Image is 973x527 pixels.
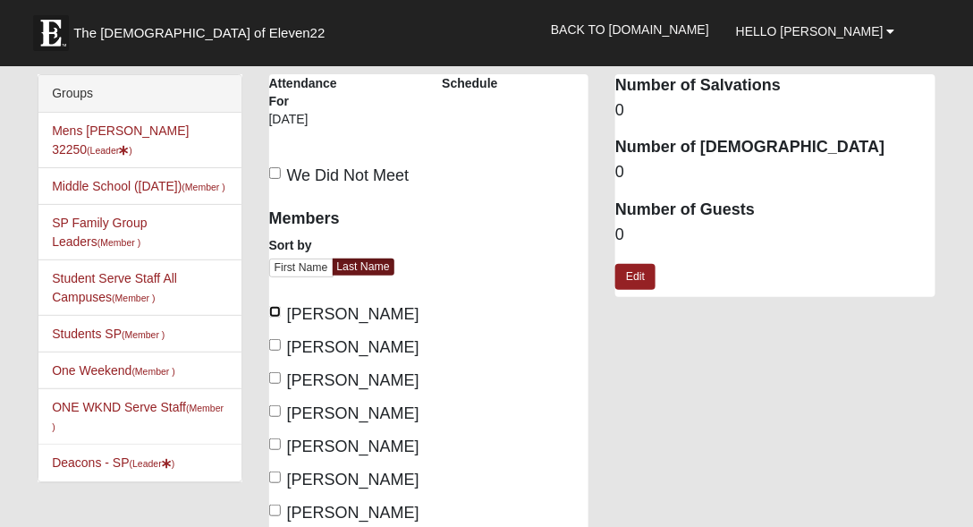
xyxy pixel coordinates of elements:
[73,24,325,42] span: The [DEMOGRAPHIC_DATA] of Eleven22
[442,74,497,92] label: Schedule
[615,264,656,290] a: Edit
[333,259,394,276] a: Last Name
[52,271,177,304] a: Student Serve Staff All Campuses(Member )
[723,9,909,54] a: Hello [PERSON_NAME]
[287,371,419,389] span: [PERSON_NAME]
[182,182,224,192] small: (Member )
[87,145,132,156] small: (Leader )
[615,99,935,123] dd: 0
[52,179,225,193] a: Middle School ([DATE])(Member )
[269,438,281,450] input: [PERSON_NAME]
[131,366,174,377] small: (Member )
[269,110,329,140] div: [DATE]
[269,259,334,277] a: First Name
[269,167,281,179] input: We Did Not Meet
[287,471,419,489] span: [PERSON_NAME]
[269,74,329,110] label: Attendance For
[736,24,884,38] span: Hello [PERSON_NAME]
[615,161,935,184] dd: 0
[615,199,935,222] dt: Number of Guests
[615,224,935,247] dd: 0
[97,237,140,248] small: (Member )
[52,400,224,433] a: ONE WKND Serve Staff(Member )
[537,7,723,52] a: Back to [DOMAIN_NAME]
[130,458,175,469] small: (Leader )
[287,338,419,356] span: [PERSON_NAME]
[122,329,165,340] small: (Member )
[287,305,419,323] span: [PERSON_NAME]
[269,339,281,351] input: [PERSON_NAME]
[52,327,165,341] a: Students SP(Member )
[269,372,281,384] input: [PERSON_NAME]
[287,404,419,422] span: [PERSON_NAME]
[52,455,174,470] a: Deacons - SP(Leader)
[38,75,241,113] div: Groups
[615,136,935,159] dt: Number of [DEMOGRAPHIC_DATA]
[615,74,935,98] dt: Number of Salvations
[112,293,155,303] small: (Member )
[287,166,410,184] span: We Did Not Meet
[52,363,175,378] a: One Weekend(Member )
[269,472,281,483] input: [PERSON_NAME]
[24,6,382,51] a: The [DEMOGRAPHIC_DATA] of Eleven22
[52,216,147,249] a: SP Family Group Leaders(Member )
[269,405,281,417] input: [PERSON_NAME]
[287,438,419,455] span: [PERSON_NAME]
[269,209,416,229] h4: Members
[269,236,312,254] label: Sort by
[52,123,189,157] a: Mens [PERSON_NAME] 32250(Leader)
[269,306,281,318] input: [PERSON_NAME]
[33,15,69,51] img: Eleven22 logo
